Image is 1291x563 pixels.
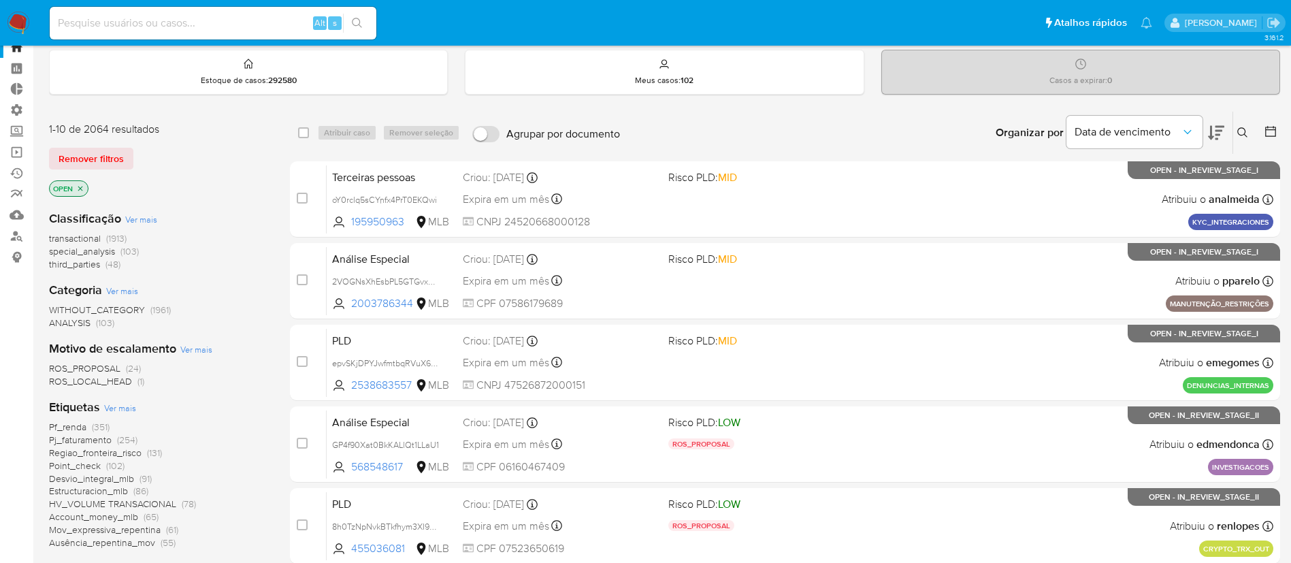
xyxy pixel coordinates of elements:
span: Atalhos rápidos [1054,16,1127,30]
input: Pesquise usuários ou casos... [50,14,376,32]
a: Notificações [1141,17,1152,29]
span: Alt [314,16,325,29]
a: Sair [1267,16,1281,30]
button: search-icon [343,14,371,33]
span: s [333,16,337,29]
span: 3.161.2 [1264,32,1284,43]
p: adriano.brito@mercadolivre.com [1185,16,1262,29]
